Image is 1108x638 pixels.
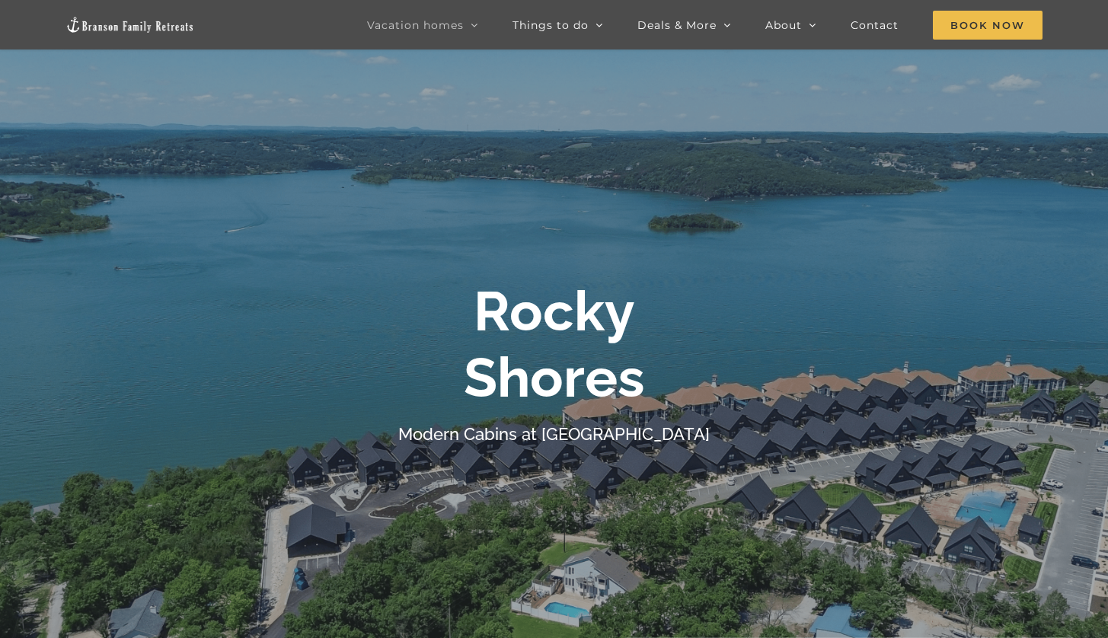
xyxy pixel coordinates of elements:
span: Contact [851,20,899,30]
b: Rocky Shores [464,279,645,409]
span: About [765,20,802,30]
span: Vacation homes [367,20,464,30]
span: Things to do [512,20,589,30]
span: Deals & More [637,20,717,30]
h4: Modern Cabins at [GEOGRAPHIC_DATA] [398,424,710,444]
img: Branson Family Retreats Logo [65,16,195,33]
span: Book Now [933,11,1043,40]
